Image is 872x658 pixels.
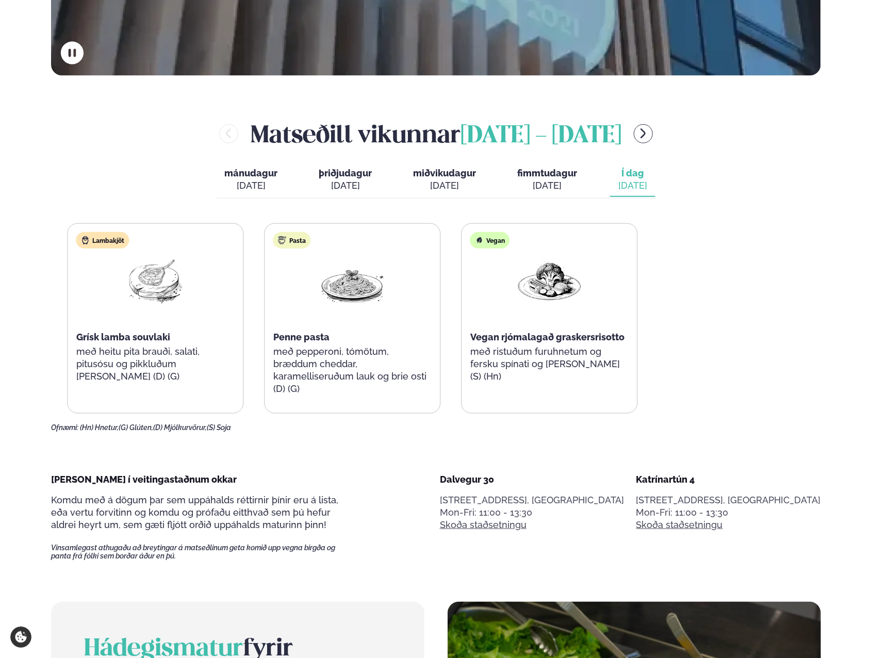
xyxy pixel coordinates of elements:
p: með ristuðum furuhnetum og fersku spínati og [PERSON_NAME] (S) (Hn) [470,346,629,383]
img: Spagetti.png [320,257,386,305]
img: pasta.svg [278,236,287,244]
button: mánudagur [DATE] [216,163,286,197]
span: þriðjudagur [319,168,372,178]
p: [STREET_ADDRESS], [GEOGRAPHIC_DATA] [440,494,624,506]
div: [DATE] [413,179,476,192]
div: Dalvegur 30 [440,473,624,486]
div: Pasta [273,232,311,249]
button: fimmtudagur [DATE] [509,163,585,197]
div: [DATE] [517,179,577,192]
span: Ofnæmi: [51,423,78,432]
button: menu-btn-right [634,124,653,143]
span: (S) Soja [207,423,231,432]
span: Komdu með á dögum þar sem uppáhalds réttirnir þínir eru á lista, eða vertu forvitinn og komdu og ... [51,495,338,530]
p: [STREET_ADDRESS], [GEOGRAPHIC_DATA] [636,494,821,506]
img: Vegan.svg [475,236,484,244]
span: (G) Glúten, [119,423,153,432]
div: Katrínartún 4 [636,473,821,486]
span: Grísk lamba souvlaki [76,332,170,342]
span: (Hn) Hnetur, [80,423,119,432]
div: [DATE] [224,179,277,192]
p: með heitu pita brauði, salati, pitusósu og pikkluðum [PERSON_NAME] (D) (G) [76,346,235,383]
span: miðvikudagur [413,168,476,178]
span: [PERSON_NAME] í veitingastaðnum okkar [51,474,237,485]
button: menu-btn-left [219,124,238,143]
span: Vinsamlegast athugaðu að breytingar á matseðlinum geta komið upp vegna birgða og panta frá fólki ... [51,544,353,560]
button: þriðjudagur [DATE] [310,163,380,197]
img: Lamb.svg [81,236,90,244]
div: Mon-Fri: 11:00 - 13:30 [440,506,624,519]
img: Lamb-Meat.png [123,257,189,305]
a: Cookie settings [10,627,31,648]
div: Vegan [470,232,510,249]
button: miðvikudagur [DATE] [405,163,484,197]
a: Skoða staðsetningu [440,519,527,531]
div: Mon-Fri: 11:00 - 13:30 [636,506,821,519]
div: Lambakjöt [76,232,129,249]
span: Vegan rjómalagað graskersrisotto [470,332,624,342]
img: Vegan.png [517,257,583,305]
span: (D) Mjólkurvörur, [153,423,207,432]
span: Penne pasta [273,332,330,342]
span: fimmtudagur [517,168,577,178]
p: með pepperoni, tómötum, bræddum cheddar, karamelliseruðum lauk og brie osti (D) (G) [273,346,432,395]
a: Skoða staðsetningu [636,519,723,531]
div: [DATE] [319,179,372,192]
span: Í dag [618,167,647,179]
span: [DATE] - [DATE] [460,125,621,147]
h2: Matseðill vikunnar [251,117,621,151]
span: mánudagur [224,168,277,178]
div: [DATE] [618,179,647,192]
button: Í dag [DATE] [610,163,655,197]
